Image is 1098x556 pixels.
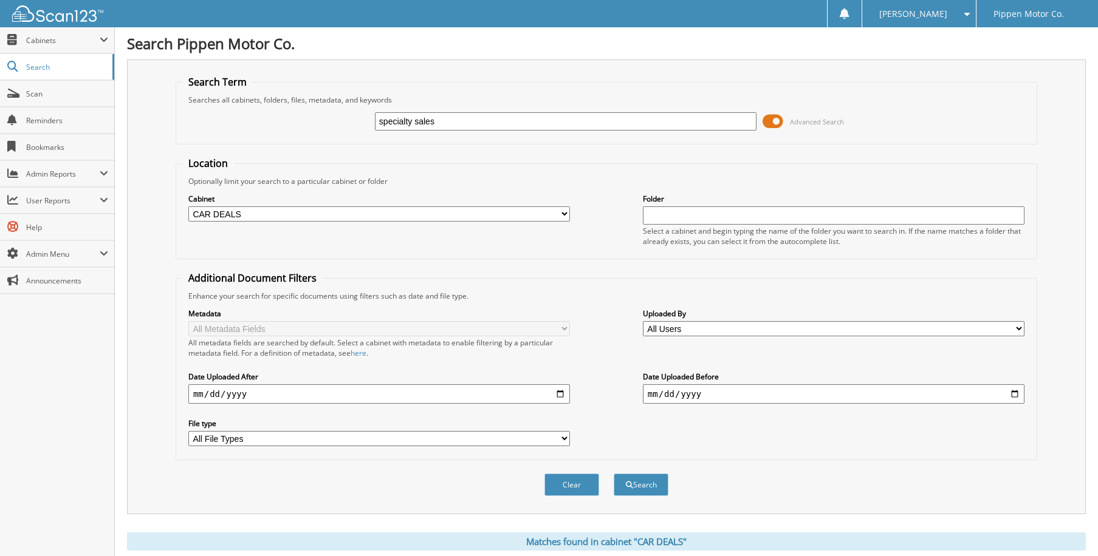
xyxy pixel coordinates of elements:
[614,473,668,496] button: Search
[182,176,1031,186] div: Optionally limit your search to a particular cabinet or folder
[351,348,366,358] a: here
[993,10,1064,18] span: Pippen Motor Co.
[26,222,108,232] span: Help
[188,371,570,382] label: Date Uploaded After
[188,194,570,204] label: Cabinet
[26,115,108,126] span: Reminders
[26,249,100,259] span: Admin Menu
[188,384,570,404] input: start
[26,169,100,179] span: Admin Reports
[790,117,844,126] span: Advanced Search
[188,337,570,358] div: All metadata fields are searched by default. Select a cabinet with metadata to enable filtering b...
[26,195,100,206] span: User Reports
[188,308,570,319] label: Metadata
[127,532,1086,551] div: Matches found in cabinet "CAR DEALS"
[26,35,100,46] span: Cabinets
[643,226,1024,246] div: Select a cabinet and begin typing the name of the folder you want to search in. If the name match...
[127,33,1086,53] h1: Search Pippen Motor Co.
[182,291,1031,301] div: Enhance your search for specific documents using filters such as date and file type.
[643,194,1024,204] label: Folder
[182,271,323,285] legend: Additional Document Filters
[26,89,108,99] span: Scan
[12,5,103,22] img: scan123-logo-white.svg
[182,157,234,170] legend: Location
[182,95,1031,105] div: Searches all cabinets, folders, files, metadata, and keywords
[26,276,108,286] span: Announcements
[26,62,106,72] span: Search
[643,384,1024,404] input: end
[188,418,570,429] label: File type
[182,75,253,89] legend: Search Term
[879,10,947,18] span: [PERSON_NAME]
[643,371,1024,382] label: Date Uploaded Before
[544,473,599,496] button: Clear
[26,142,108,152] span: Bookmarks
[643,308,1024,319] label: Uploaded By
